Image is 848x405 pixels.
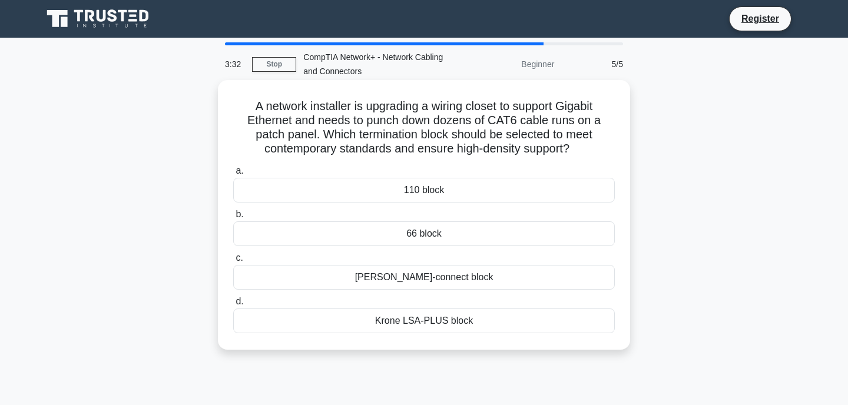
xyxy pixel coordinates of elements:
[236,253,243,263] span: c.
[296,45,458,83] div: CompTIA Network+ - Network Cabling and Connectors
[232,99,616,157] h5: A network installer is upgrading a wiring closet to support Gigabit Ethernet and needs to punch d...
[458,52,561,76] div: Beginner
[236,209,243,219] span: b.
[236,296,243,306] span: d.
[734,11,786,26] a: Register
[252,57,296,72] a: Stop
[233,265,615,290] div: [PERSON_NAME]-connect block
[233,221,615,246] div: 66 block
[233,308,615,333] div: Krone LSA-PLUS block
[236,165,243,175] span: a.
[218,52,252,76] div: 3:32
[561,52,630,76] div: 5/5
[233,178,615,203] div: 110 block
